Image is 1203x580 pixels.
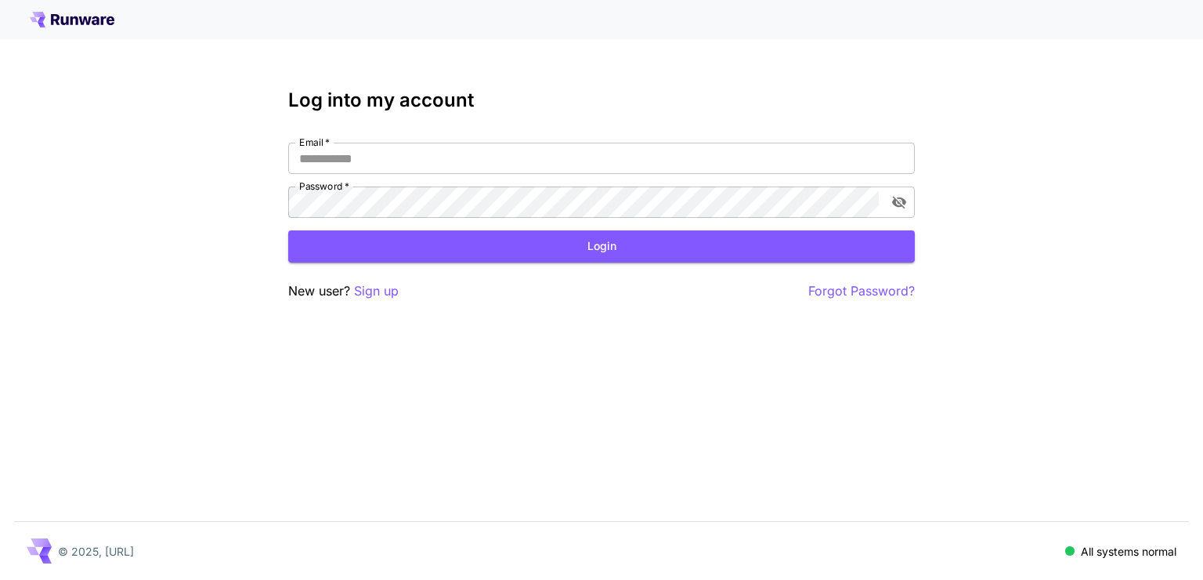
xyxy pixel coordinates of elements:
[354,281,399,301] button: Sign up
[288,230,915,263] button: Login
[1081,543,1176,560] p: All systems normal
[58,543,134,560] p: © 2025, [URL]
[299,136,330,149] label: Email
[288,281,399,301] p: New user?
[885,188,913,216] button: toggle password visibility
[808,281,915,301] button: Forgot Password?
[299,179,349,193] label: Password
[288,89,915,111] h3: Log into my account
